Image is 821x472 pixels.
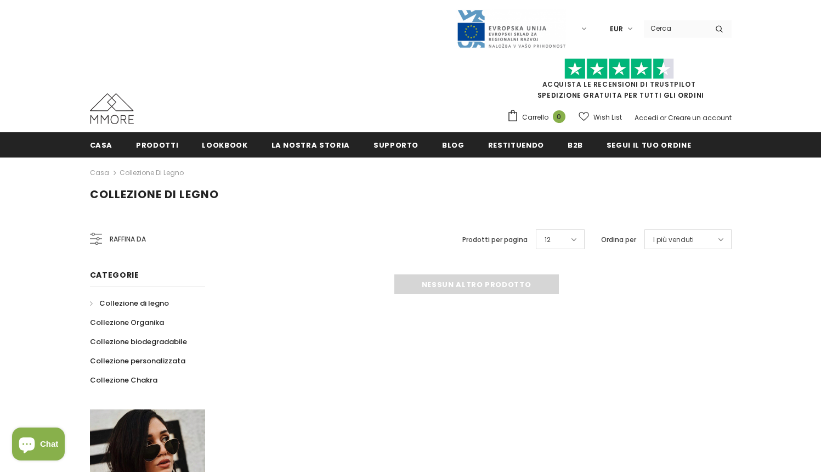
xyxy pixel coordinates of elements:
span: Collezione personalizzata [90,356,185,366]
a: Creare un account [668,113,732,122]
span: Collezione Organika [90,317,164,328]
a: Collezione di legno [90,294,169,313]
a: Javni Razpis [456,24,566,33]
span: Restituendo [488,140,544,150]
span: Collezione di legno [99,298,169,308]
a: Restituendo [488,132,544,157]
a: Wish List [579,108,622,127]
label: Prodotti per pagina [462,234,528,245]
span: EUR [610,24,623,35]
a: B2B [568,132,583,157]
a: Collezione di legno [120,168,184,177]
span: Blog [442,140,465,150]
input: Search Site [644,20,707,36]
span: supporto [373,140,418,150]
a: La nostra storia [271,132,350,157]
img: Fidati di Pilot Stars [564,58,674,80]
a: Carrello 0 [507,109,571,126]
span: Prodotti [136,140,178,150]
span: Segui il tuo ordine [607,140,691,150]
span: or [660,113,666,122]
span: Collezione Chakra [90,375,157,385]
a: Prodotti [136,132,178,157]
span: La nostra storia [271,140,350,150]
a: Collezione Organika [90,313,164,332]
a: Blog [442,132,465,157]
span: 12 [545,234,551,245]
a: supporto [373,132,418,157]
a: Accedi [635,113,658,122]
span: Raffina da [110,233,146,245]
a: Segui il tuo ordine [607,132,691,157]
span: Wish List [593,112,622,123]
span: Lookbook [202,140,247,150]
span: SPEDIZIONE GRATUITA PER TUTTI GLI ORDINI [507,63,732,100]
a: Collezione biodegradabile [90,332,187,351]
a: Casa [90,132,113,157]
a: Acquista le recensioni di TrustPilot [542,80,696,89]
span: B2B [568,140,583,150]
inbox-online-store-chat: Shopify online store chat [9,428,68,463]
span: I più venduti [653,234,694,245]
span: Collezione biodegradabile [90,336,187,347]
img: Casi MMORE [90,93,134,124]
label: Ordina per [601,234,636,245]
span: Casa [90,140,113,150]
span: Categorie [90,269,139,280]
a: Collezione Chakra [90,370,157,390]
a: Collezione personalizzata [90,351,185,370]
span: Collezione di legno [90,187,219,202]
img: Javni Razpis [456,9,566,49]
span: 0 [553,110,565,123]
a: Lookbook [202,132,247,157]
a: Casa [90,166,109,179]
span: Carrello [522,112,548,123]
